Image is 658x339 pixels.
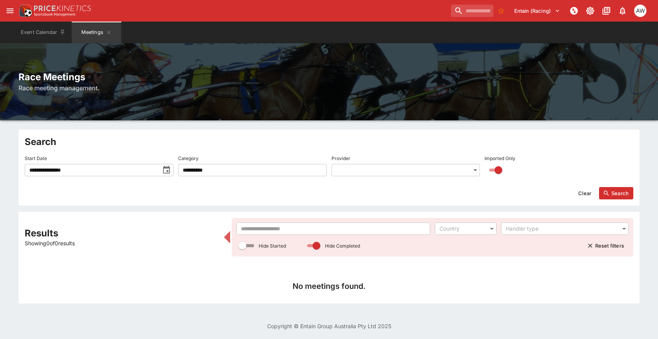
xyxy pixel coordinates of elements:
[34,5,91,11] img: PriceKinetics
[634,5,646,17] div: Amanda Whitta
[485,155,515,162] p: Imported Only
[583,239,629,252] button: Reset filters
[25,239,219,247] p: Showing 0 of 0 results
[19,71,639,83] h2: Race Meetings
[567,4,581,18] button: NOT Connected to PK
[17,3,32,19] img: PriceKinetics Logo
[632,2,649,19] button: Amanda Whitta
[439,225,484,233] div: Country
[16,22,70,43] button: Event Calendar
[31,281,627,291] h4: No meetings found.
[599,4,613,18] button: Documentation
[72,22,121,43] button: Meetings
[25,155,47,162] p: Start Date
[325,243,360,249] p: Hide Completed
[178,155,199,162] p: Category
[616,4,629,18] button: Notifications
[451,5,493,17] input: search
[19,83,639,93] h6: Race meeting management.
[25,136,633,148] h2: Search
[332,155,350,162] p: Provider
[599,187,633,199] button: Search
[510,5,565,17] button: Select Tenant
[506,225,616,233] div: Handler type
[25,227,219,239] h2: Results
[259,243,286,249] p: Hide Started
[583,4,597,18] button: Toggle light/dark mode
[495,5,507,17] button: No Bookmarks
[34,13,76,16] img: Sportsbook Management
[3,4,17,18] button: open drawer
[574,187,596,199] button: Clear
[160,163,173,177] button: toggle date time picker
